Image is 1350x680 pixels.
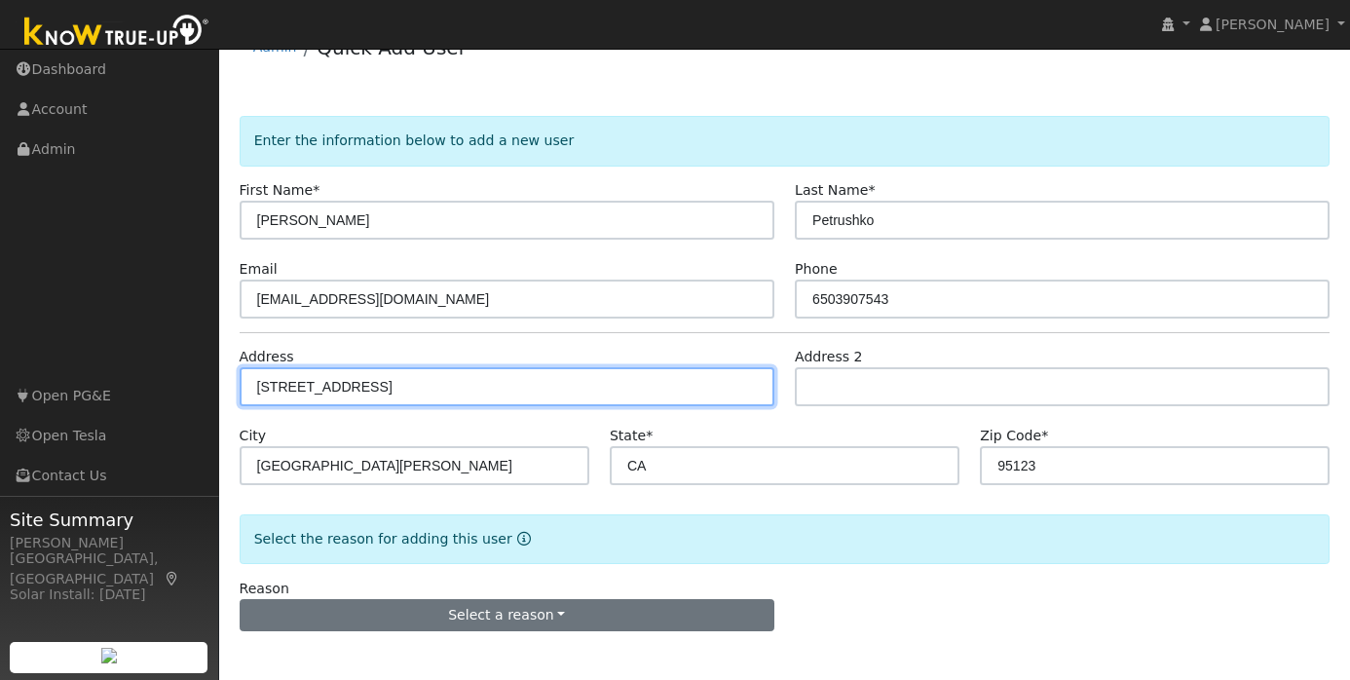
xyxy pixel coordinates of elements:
img: retrieve [101,648,117,663]
a: Quick Add User [317,36,467,59]
label: Zip Code [980,426,1048,446]
span: Required [868,182,875,198]
span: [PERSON_NAME] [1216,17,1330,32]
a: Map [164,571,181,586]
div: [PERSON_NAME] [10,533,208,553]
img: Know True-Up [15,11,219,55]
label: State [610,426,653,446]
label: Email [240,259,278,280]
label: City [240,426,267,446]
label: Address 2 [795,347,863,367]
a: Admin [253,39,297,55]
span: Required [1041,428,1048,443]
label: First Name [240,180,320,201]
div: [GEOGRAPHIC_DATA], [GEOGRAPHIC_DATA] [10,548,208,589]
span: Required [646,428,653,443]
label: Last Name [795,180,875,201]
label: Address [240,347,294,367]
span: Required [313,182,319,198]
div: Solar Install: [DATE] [10,585,208,605]
div: Enter the information below to add a new user [240,116,1331,166]
label: Reason [240,579,289,599]
a: Reason for new user [512,531,531,547]
div: Select the reason for adding this user [240,514,1331,564]
span: Site Summary [10,507,208,533]
label: Phone [795,259,838,280]
button: Select a reason [240,599,774,632]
